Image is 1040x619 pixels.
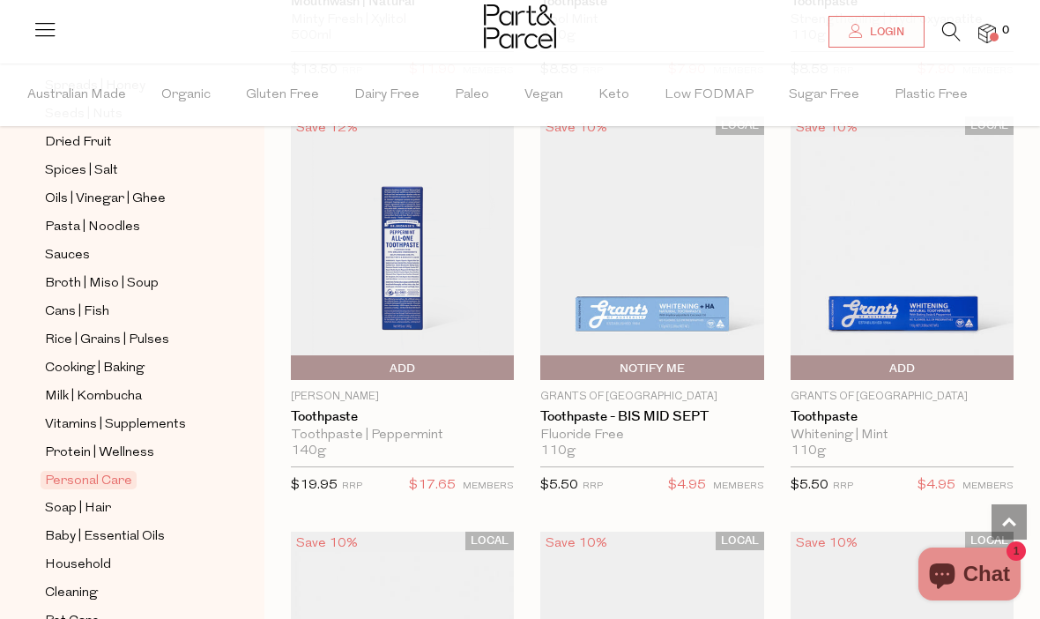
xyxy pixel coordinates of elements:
img: Toothpaste - BIS MID SEPT [540,116,763,380]
span: 0 [998,23,1014,39]
span: $5.50 [540,479,578,492]
a: Rice | Grains | Pulses [45,329,205,351]
span: Plastic Free [895,64,968,126]
span: Broth | Miso | Soup [45,273,159,295]
a: Protein | Wellness [45,442,205,464]
div: Toothpaste | Peppermint [291,428,514,444]
small: RRP [583,481,603,491]
span: Baby | Essential Oils [45,526,165,548]
span: Cans | Fish [45,302,109,323]
a: Baby | Essential Oils [45,526,205,548]
a: Pasta | Noodles [45,216,205,238]
span: Vitamins | Supplements [45,414,186,436]
small: MEMBERS [962,481,1014,491]
div: Save 10% [540,116,613,140]
span: Pasta | Noodles [45,217,140,238]
span: Soap | Hair [45,498,111,519]
button: Add To Parcel [791,355,1014,380]
a: Oils | Vinegar | Ghee [45,188,205,210]
div: Save 10% [791,116,863,140]
span: Spices | Salt [45,160,118,182]
a: Broth | Miso | Soup [45,272,205,295]
a: Milk | Kombucha [45,385,205,407]
span: Dairy Free [354,64,420,126]
div: Fluoride Free [540,428,763,444]
span: 140g [291,444,326,459]
span: Household [45,555,111,576]
span: Paleo [455,64,489,126]
inbox-online-store-chat: Shopify online store chat [913,548,1026,605]
a: Sauces [45,244,205,266]
span: Login [865,25,904,40]
a: Cans | Fish [45,301,205,323]
span: Oils | Vinegar | Ghee [45,189,166,210]
p: Grants of [GEOGRAPHIC_DATA] [540,389,763,405]
button: Add To Parcel [291,355,514,380]
span: Sauces [45,245,90,266]
a: Cleaning [45,582,205,604]
a: Household [45,554,205,576]
a: Vitamins | Supplements [45,414,205,436]
div: Save 10% [540,532,613,556]
a: Soap | Hair [45,497,205,519]
span: LOCAL [465,532,514,550]
span: $5.50 [791,479,828,492]
div: Save 10% [291,532,363,556]
span: Keto [598,64,629,126]
span: $4.95 [668,474,706,497]
div: Whitening | Mint [791,428,1014,444]
a: Toothpaste [291,409,514,425]
span: Personal Care [41,471,137,489]
span: Sugar Free [789,64,859,126]
div: Save 10% [791,532,863,556]
a: Personal Care [45,470,205,491]
small: MEMBERS [463,481,514,491]
span: Australian Made [27,64,126,126]
a: Spices | Salt [45,160,205,182]
img: Part&Parcel [484,4,556,48]
span: $19.95 [291,479,338,492]
span: LOCAL [965,532,1014,550]
small: RRP [833,481,853,491]
button: Notify Me [540,355,763,380]
span: LOCAL [716,532,764,550]
a: 0 [978,24,996,42]
img: Toothpaste [791,116,1014,380]
small: RRP [342,481,362,491]
p: [PERSON_NAME] [291,389,514,405]
span: $17.65 [409,474,456,497]
img: Toothpaste [291,116,514,380]
a: Login [828,16,925,48]
span: Rice | Grains | Pulses [45,330,169,351]
span: Cleaning [45,583,98,604]
span: Milk | Kombucha [45,386,142,407]
a: Toothpaste - BIS MID SEPT [540,409,763,425]
span: Organic [161,64,211,126]
p: Grants of [GEOGRAPHIC_DATA] [791,389,1014,405]
span: Vegan [524,64,563,126]
span: Gluten Free [246,64,319,126]
a: Dried Fruit [45,131,205,153]
span: 110g [540,444,576,459]
span: $4.95 [917,474,955,497]
span: 110g [791,444,826,459]
div: Save 12% [291,116,363,140]
small: MEMBERS [713,481,764,491]
span: Dried Fruit [45,132,112,153]
span: Cooking | Baking [45,358,145,379]
a: Toothpaste [791,409,1014,425]
span: Low FODMAP [665,64,754,126]
span: Protein | Wellness [45,443,154,464]
a: Cooking | Baking [45,357,205,379]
